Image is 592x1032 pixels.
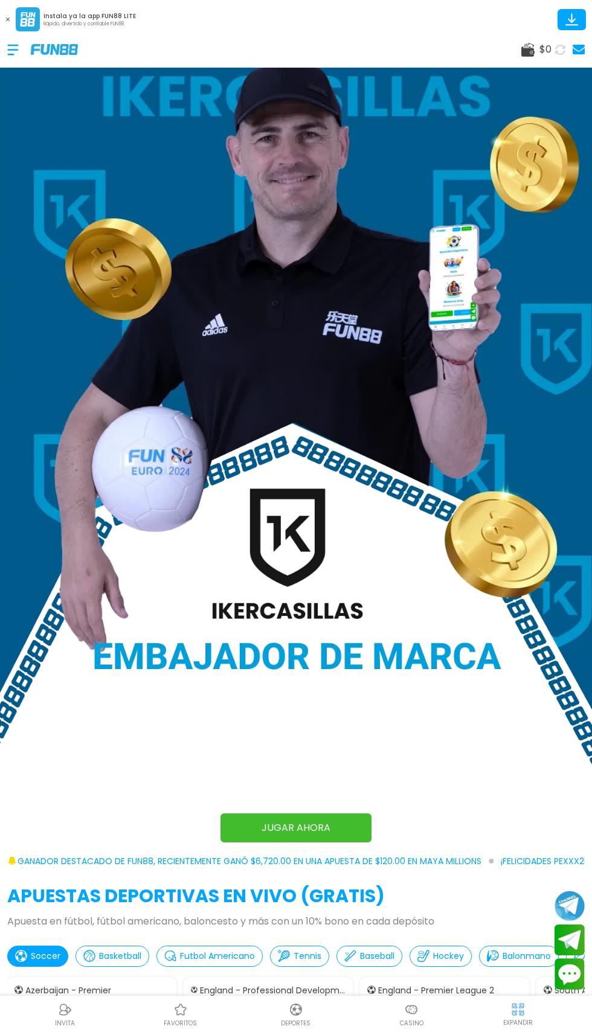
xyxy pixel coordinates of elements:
[180,950,255,963] p: Futbol Americano
[270,946,329,967] button: Tennis
[539,42,552,57] span: $ 0
[404,1002,419,1017] img: Casino
[555,925,585,956] button: Join telegram
[7,1001,123,1028] a: ReferralReferralINVITA
[25,984,111,997] p: Azerbaijan - Premier
[99,950,141,963] p: Basketball
[200,984,346,997] p: England - Professional Development League
[7,946,68,967] button: Soccer
[76,946,149,967] button: Basketball
[555,890,585,921] button: Join telegram channel
[43,11,136,21] p: Instala ya la app FUN88 LITE
[31,950,60,963] p: Soccer
[289,1002,303,1017] img: Deportes
[156,946,263,967] button: Futbol Americano
[173,1002,188,1017] img: Casino Favoritos
[354,1001,469,1028] a: CasinoCasinoCasino
[336,946,402,967] button: Baseball
[220,813,372,842] a: JUGAR AHORA
[503,950,551,963] p: Balonmano
[510,1002,526,1017] img: hide
[400,1019,423,1028] p: Casino
[238,1001,353,1028] a: DeportesDeportesDeportes
[7,882,585,909] h2: APUESTAS DEPORTIVAS EN VIVO (gratis)
[433,950,464,963] p: Hockey
[7,914,585,929] p: Apuesta en fútbol, fútbol americano, baloncesto y más con un 10% bono en cada depósito
[410,946,472,967] button: Hockey
[123,1001,238,1028] a: Casino FavoritosCasino Favoritosfavoritos
[479,946,559,967] button: Balonmano
[16,7,40,31] img: App Logo
[55,1019,75,1028] p: INVITA
[360,950,394,963] p: Baseball
[58,1002,72,1017] img: Referral
[281,1019,310,1028] p: Deportes
[555,958,585,990] button: Contact customer service
[503,1018,533,1027] p: EXPANDIR
[378,984,494,997] p: England - Premier League 2
[31,44,78,54] img: Company Logo
[294,950,321,963] p: Tennis
[43,21,136,28] p: Rápido, divertido y confiable FUN88
[164,1019,197,1028] p: favoritos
